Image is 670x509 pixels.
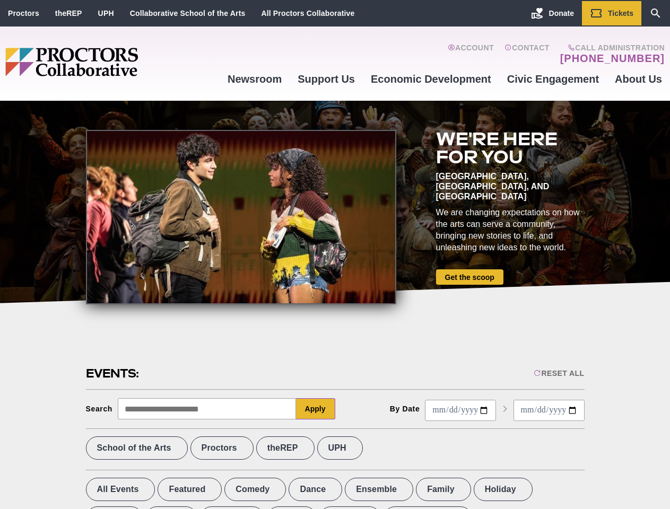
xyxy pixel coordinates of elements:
span: Call Administration [557,43,665,52]
label: theREP [256,436,315,460]
h2: We're here for you [436,130,585,166]
a: Account [448,43,494,65]
div: By Date [390,405,420,413]
a: Contact [504,43,550,65]
a: [PHONE_NUMBER] [560,52,665,65]
button: Apply [296,398,335,419]
a: Economic Development [363,65,499,93]
div: We are changing expectations on how the arts can serve a community, bringing new stories to life,... [436,207,585,253]
a: Tickets [582,1,641,25]
label: Dance [289,478,342,501]
label: All Events [86,478,155,501]
span: Tickets [608,9,633,17]
a: Support Us [290,65,363,93]
a: Search [641,1,670,25]
a: Civic Engagement [499,65,607,93]
label: Proctors [190,436,254,460]
a: All Proctors Collaborative [261,9,354,17]
span: Donate [549,9,574,17]
a: UPH [98,9,114,17]
label: Featured [158,478,222,501]
div: Search [86,405,113,413]
h2: Events: [86,365,141,382]
a: Get the scoop [436,269,503,285]
a: About Us [607,65,670,93]
a: Collaborative School of the Arts [130,9,246,17]
img: Proctors logo [5,48,220,76]
a: Donate [523,1,582,25]
label: Family [416,478,471,501]
a: Proctors [8,9,39,17]
label: Ensemble [345,478,413,501]
label: UPH [317,436,363,460]
a: Newsroom [220,65,290,93]
label: Holiday [474,478,533,501]
label: Comedy [224,478,286,501]
a: theREP [55,9,82,17]
div: Reset All [534,369,584,378]
label: School of the Arts [86,436,188,460]
div: [GEOGRAPHIC_DATA], [GEOGRAPHIC_DATA], and [GEOGRAPHIC_DATA] [436,171,585,201]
